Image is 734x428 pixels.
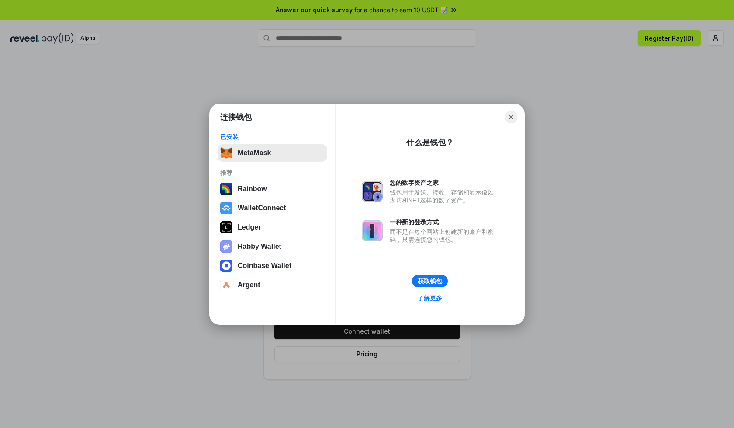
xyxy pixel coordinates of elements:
[390,179,498,187] div: 您的数字资产之家
[220,202,232,214] img: svg+xml,%3Csvg%20width%3D%2228%22%20height%3D%2228%22%20viewBox%3D%220%200%2028%2028%22%20fill%3D...
[218,257,327,275] button: Coinbase Wallet
[220,133,325,141] div: 已安装
[220,147,232,159] img: svg+xml,%3Csvg%20fill%3D%22none%22%20height%3D%2233%22%20viewBox%3D%220%200%2035%2033%22%20width%...
[220,183,232,195] img: svg+xml,%3Csvg%20width%3D%22120%22%20height%3D%22120%22%20viewBox%3D%220%200%20120%20120%22%20fil...
[406,137,454,148] div: 什么是钱包？
[418,277,442,285] div: 获取钱包
[362,181,383,202] img: svg+xml,%3Csvg%20xmlns%3D%22http%3A%2F%2Fwww.w3.org%2F2000%2Fsvg%22%20fill%3D%22none%22%20viewBox...
[238,281,260,289] div: Argent
[238,262,291,270] div: Coinbase Wallet
[218,276,327,294] button: Argent
[220,240,232,253] img: svg+xml,%3Csvg%20xmlns%3D%22http%3A%2F%2Fwww.w3.org%2F2000%2Fsvg%22%20fill%3D%22none%22%20viewBox...
[218,219,327,236] button: Ledger
[218,199,327,217] button: WalletConnect
[238,185,267,193] div: Rainbow
[238,204,286,212] div: WalletConnect
[218,180,327,198] button: Rainbow
[362,220,383,241] img: svg+xml,%3Csvg%20xmlns%3D%22http%3A%2F%2Fwww.w3.org%2F2000%2Fsvg%22%20fill%3D%22none%22%20viewBox...
[218,144,327,162] button: MetaMask
[418,294,442,302] div: 了解更多
[238,223,261,231] div: Ledger
[220,112,252,122] h1: 连接钱包
[218,238,327,255] button: Rabby Wallet
[220,221,232,233] img: svg+xml,%3Csvg%20xmlns%3D%22http%3A%2F%2Fwww.w3.org%2F2000%2Fsvg%22%20width%3D%2228%22%20height%3...
[220,279,232,291] img: svg+xml,%3Csvg%20width%3D%2228%22%20height%3D%2228%22%20viewBox%3D%220%200%2028%2028%22%20fill%3D...
[412,292,447,304] a: 了解更多
[390,218,498,226] div: 一种新的登录方式
[412,275,448,287] button: 获取钱包
[390,228,498,244] div: 而不是在每个网站上创建新的账户和密码，只需连接您的钱包。
[238,149,271,157] div: MetaMask
[238,243,281,251] div: Rabby Wallet
[220,169,325,177] div: 推荐
[220,260,232,272] img: svg+xml,%3Csvg%20width%3D%2228%22%20height%3D%2228%22%20viewBox%3D%220%200%2028%2028%22%20fill%3D...
[390,188,498,204] div: 钱包用于发送、接收、存储和显示像以太坊和NFT这样的数字资产。
[505,111,517,123] button: Close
